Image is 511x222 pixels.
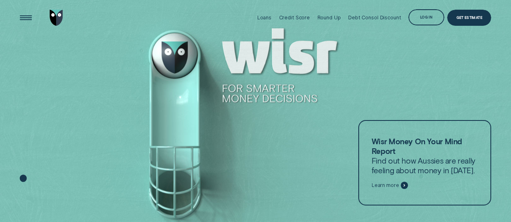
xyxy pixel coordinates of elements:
[447,10,491,26] a: Get Estimate
[318,15,341,21] div: Round Up
[358,120,492,205] a: Wisr Money On Your Mind ReportFind out how Aussies are really feeling about money in [DATE].Learn...
[372,137,478,175] p: Find out how Aussies are really feeling about money in [DATE].
[372,137,462,156] strong: Wisr Money On Your Mind Report
[408,9,444,25] button: Log in
[348,15,401,21] div: Debt Consol Discount
[18,10,34,26] button: Open Menu
[279,15,310,21] div: Credit Score
[372,183,399,189] span: Learn more
[50,10,63,26] img: Wisr
[257,15,271,21] div: Loans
